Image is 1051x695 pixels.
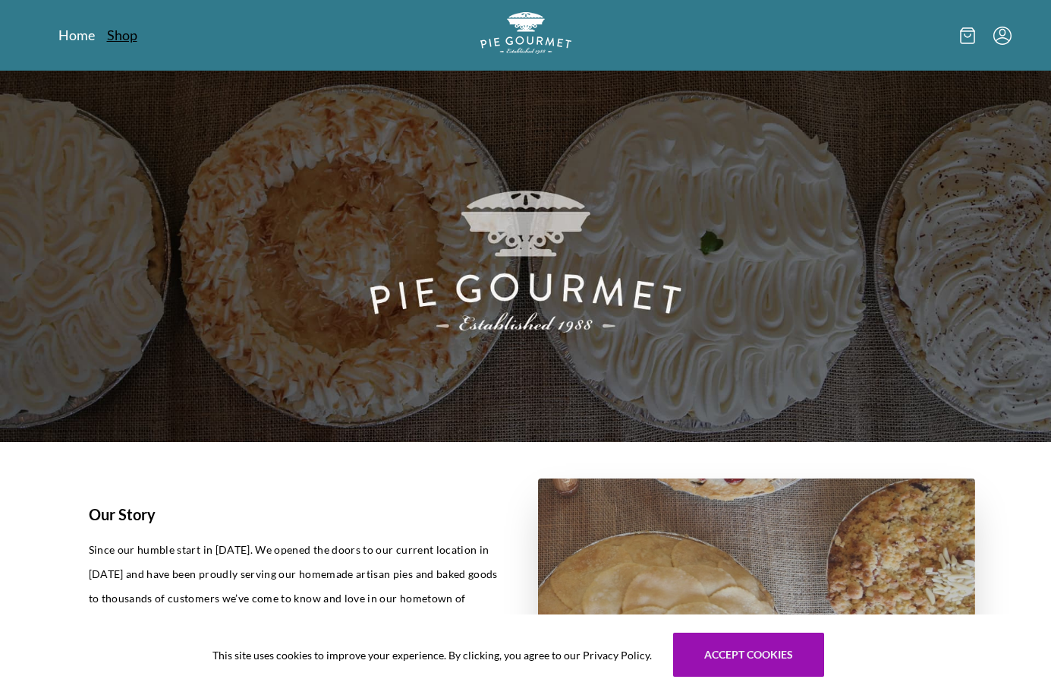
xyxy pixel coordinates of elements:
span: This site uses cookies to improve your experience. By clicking, you agree to our Privacy Policy. [212,647,652,663]
a: Logo [480,12,571,58]
h1: Our Story [89,503,502,526]
img: logo [480,12,571,54]
a: Home [58,26,95,44]
a: Shop [107,26,137,44]
button: Menu [993,27,1012,45]
button: Accept cookies [673,633,824,677]
p: Since our humble start in [DATE]. We opened the doors to our current location in [DATE] and have ... [89,538,502,684]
